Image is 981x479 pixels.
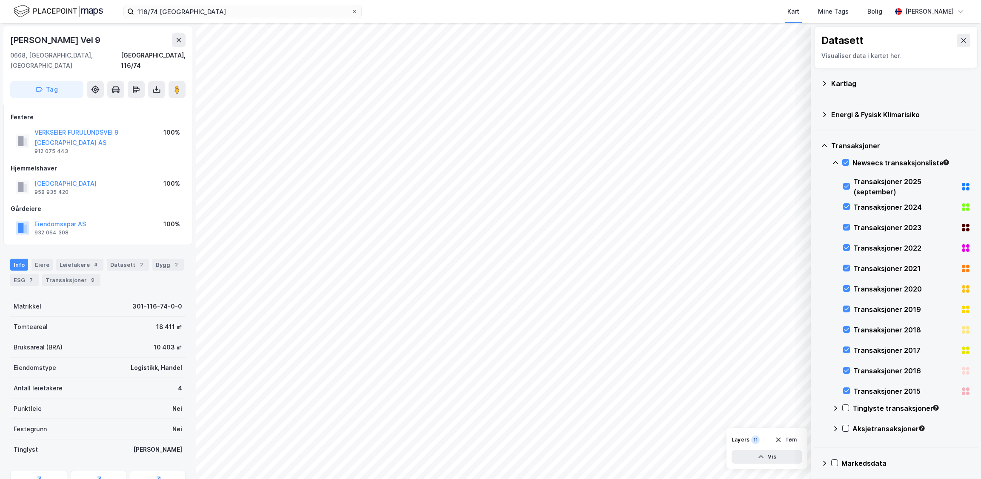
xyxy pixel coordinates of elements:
div: 932 064 308 [34,229,69,236]
div: Nei [172,404,182,414]
div: Hjemmelshaver [11,163,185,173]
div: Info [10,259,28,271]
div: 2 [172,260,180,269]
div: 9 [89,276,97,284]
iframe: Chat Widget [938,438,981,479]
div: Punktleie [14,404,42,414]
div: 912 075 443 [34,148,68,155]
div: Transaksjoner 2022 [853,243,957,253]
button: Tøm [769,433,802,447]
div: Tooltip anchor [942,159,950,166]
div: Transaksjoner [42,274,100,286]
img: logo.f888ab2527a4732fd821a326f86c7f29.svg [14,4,103,19]
div: Nei [172,424,182,434]
div: Festere [11,112,185,122]
div: Transaksjoner 2019 [853,304,957,315]
div: Bolig [867,6,882,17]
div: 100% [163,219,180,229]
div: [GEOGRAPHIC_DATA], 116/74 [121,50,186,71]
div: [PERSON_NAME] [133,444,182,455]
div: 100% [163,179,180,189]
div: Visualiser data i kartet her. [821,51,970,61]
div: 7 [27,276,35,284]
div: 10 403 ㎡ [154,342,182,352]
div: Transaksjoner 2021 [853,263,957,274]
div: Aksjetransaksjoner [852,424,971,434]
div: Tinglyst [14,444,38,455]
div: Tooltip anchor [932,404,940,412]
div: Festegrunn [14,424,47,434]
div: Tooltip anchor [918,424,926,432]
div: Tomteareal [14,322,48,332]
div: Matrikkel [14,301,41,312]
div: Transaksjoner 2023 [853,222,957,233]
div: Mine Tags [818,6,849,17]
div: 301-116-74-0-0 [132,301,182,312]
div: 958 935 420 [34,189,69,196]
div: Transaksjoner 2024 [853,202,957,212]
div: Markedsdata [841,458,971,468]
div: 2 [137,260,146,269]
div: Logistikk, Handel [131,363,182,373]
div: [PERSON_NAME] Vei 9 [10,33,102,47]
div: Transaksjoner 2025 (september) [853,176,957,197]
div: 18 411 ㎡ [156,322,182,332]
div: Transaksjoner [831,141,971,151]
div: Newsecs transaksjonsliste [852,158,971,168]
div: Eiendomstype [14,363,56,373]
div: Transaksjoner 2017 [853,345,957,355]
div: 11 [751,436,760,444]
div: ESG [10,274,39,286]
input: Søk på adresse, matrikkel, gårdeiere, leietakere eller personer [134,5,351,18]
button: Tag [10,81,83,98]
div: [PERSON_NAME] [905,6,954,17]
div: Kartlag [831,78,971,89]
div: Transaksjoner 2018 [853,325,957,335]
div: Tinglyste transaksjoner [852,403,971,413]
div: Datasett [821,34,864,47]
div: Eiere [31,259,53,271]
div: Kontrollprogram for chat [938,438,981,479]
div: 100% [163,127,180,138]
div: Bygg [152,259,184,271]
div: Gårdeiere [11,204,185,214]
button: Vis [732,450,802,464]
div: Bruksareal (BRA) [14,342,63,352]
div: Energi & Fysisk Klimarisiko [831,110,971,120]
div: Layers [732,436,749,443]
div: Datasett [107,259,149,271]
div: Antall leietakere [14,383,63,393]
div: Transaksjoner 2015 [853,386,957,396]
div: Transaksjoner 2016 [853,366,957,376]
div: Transaksjoner 2020 [853,284,957,294]
div: 4 [178,383,182,393]
div: 4 [92,260,100,269]
div: Kart [787,6,799,17]
div: Leietakere [56,259,103,271]
div: 0668, [GEOGRAPHIC_DATA], [GEOGRAPHIC_DATA] [10,50,121,71]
